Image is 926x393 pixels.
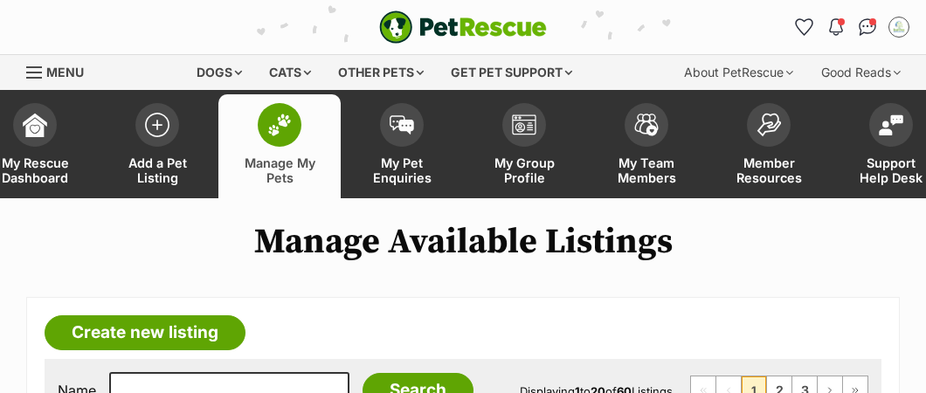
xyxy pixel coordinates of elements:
[26,55,96,86] a: Menu
[257,55,323,90] div: Cats
[341,94,463,198] a: My Pet Enquiries
[45,315,245,350] a: Create new listing
[822,13,850,41] button: Notifications
[708,94,830,198] a: Member Resources
[607,155,686,185] span: My Team Members
[512,114,536,135] img: group-profile-icon-3fa3cf56718a62981997c0bc7e787c4b2cf8bcc04b72c1350f741eb67cf2f40e.svg
[757,113,781,136] img: member-resources-icon-8e73f808a243e03378d46382f2149f9095a855e16c252ad45f914b54edf8863c.svg
[829,18,843,36] img: notifications-46538b983faf8c2785f20acdc204bb7945ddae34d4c08c2a6579f10ce5e182be.svg
[463,94,585,198] a: My Group Profile
[379,10,547,44] a: PetRescue
[23,113,47,137] img: dashboard-icon-eb2f2d2d3e046f16d808141f083e7271f6b2e854fb5c12c21221c1fb7104beca.svg
[379,10,547,44] img: logo-e224e6f780fb5917bec1dbf3a21bbac754714ae5b6737aabdf751b685950b380.svg
[326,55,436,90] div: Other pets
[853,13,881,41] a: Conversations
[809,55,913,90] div: Good Reads
[791,13,819,41] a: Favourites
[118,155,197,185] span: Add a Pet Listing
[885,13,913,41] button: My account
[585,94,708,198] a: My Team Members
[729,155,808,185] span: Member Resources
[672,55,805,90] div: About PetRescue
[96,94,218,198] a: Add a Pet Listing
[485,155,563,185] span: My Group Profile
[267,114,292,136] img: manage-my-pets-icon-02211641906a0b7f246fdf0571729dbe1e7629f14944591b6c1af311fb30b64b.svg
[791,13,913,41] ul: Account quick links
[240,155,319,185] span: Manage My Pets
[218,94,341,198] a: Manage My Pets
[184,55,254,90] div: Dogs
[859,18,877,36] img: chat-41dd97257d64d25036548639549fe6c8038ab92f7586957e7f3b1b290dea8141.svg
[890,18,908,36] img: Ann Hyde profile pic
[879,114,903,135] img: help-desk-icon-fdf02630f3aa405de69fd3d07c3f3aa587a6932b1a1747fa1d2bba05be0121f9.svg
[390,115,414,134] img: pet-enquiries-icon-7e3ad2cf08bfb03b45e93fb7055b45f3efa6380592205ae92323e6603595dc1f.svg
[634,114,659,136] img: team-members-icon-5396bd8760b3fe7c0b43da4ab00e1e3bb1a5d9ba89233759b79545d2d3fc5d0d.svg
[439,55,584,90] div: Get pet support
[46,65,84,79] span: Menu
[145,113,169,137] img: add-pet-listing-icon-0afa8454b4691262ce3f59096e99ab1cd57d4a30225e0717b998d2c9b9846f56.svg
[363,155,441,185] span: My Pet Enquiries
